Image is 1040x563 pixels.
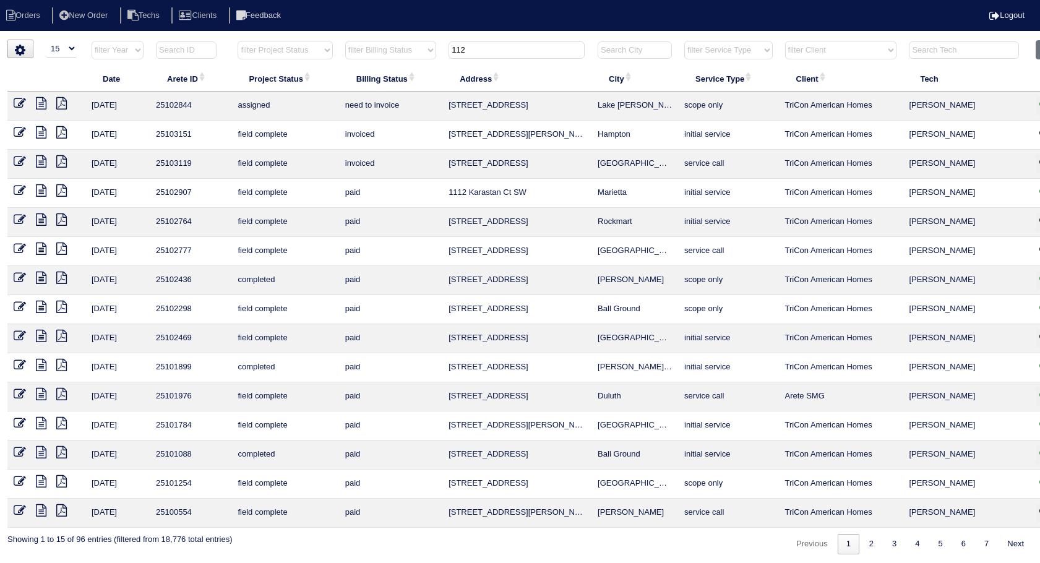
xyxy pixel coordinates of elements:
td: 1112 Karastan Ct SW [442,179,591,208]
th: Client: activate to sort column ascending [779,66,903,92]
th: Date [85,66,150,92]
a: 3 [883,534,905,554]
td: invoiced [339,121,442,150]
td: paid [339,208,442,237]
td: TriCon American Homes [779,324,903,353]
td: TriCon American Homes [779,295,903,324]
td: [STREET_ADDRESS] [442,470,591,499]
li: Feedback [229,7,291,24]
td: field complete [231,121,338,150]
a: Clients [171,11,226,20]
td: [PERSON_NAME] [903,208,1029,237]
td: TriCon American Homes [779,353,903,382]
td: field complete [231,382,338,411]
td: [DATE] [85,470,150,499]
td: paid [339,441,442,470]
td: [GEOGRAPHIC_DATA] [591,324,678,353]
td: Arete SMG [779,382,903,411]
td: 25102907 [150,179,231,208]
td: [STREET_ADDRESS] [442,353,591,382]
th: Arete ID: activate to sort column ascending [150,66,231,92]
td: paid [339,353,442,382]
td: field complete [231,499,338,528]
td: 25103151 [150,121,231,150]
td: initial service [678,208,778,237]
td: 25101976 [150,382,231,411]
td: initial service [678,353,778,382]
td: service call [678,150,778,179]
td: [STREET_ADDRESS] [442,237,591,266]
td: Ball Ground [591,441,678,470]
td: [DATE] [85,411,150,441]
li: New Order [52,7,118,24]
td: [DATE] [85,295,150,324]
td: [DATE] [85,92,150,121]
td: [PERSON_NAME] [903,295,1029,324]
th: Address: activate to sort column ascending [442,66,591,92]
td: paid [339,266,442,295]
td: service call [678,237,778,266]
td: 25102777 [150,237,231,266]
td: 25101254 [150,470,231,499]
td: [STREET_ADDRESS][PERSON_NAME] [442,121,591,150]
td: field complete [231,411,338,441]
td: Duluth [591,382,678,411]
td: [GEOGRAPHIC_DATA] [591,470,678,499]
td: [PERSON_NAME] [903,353,1029,382]
td: [PERSON_NAME] [903,179,1029,208]
td: [PERSON_NAME] [903,499,1029,528]
td: 25101784 [150,411,231,441]
td: [STREET_ADDRESS] [442,208,591,237]
td: TriCon American Homes [779,121,903,150]
td: [GEOGRAPHIC_DATA] [591,237,678,266]
td: [GEOGRAPHIC_DATA] [591,411,678,441]
td: paid [339,411,442,441]
td: [DATE] [85,353,150,382]
td: need to invoice [339,92,442,121]
td: TriCon American Homes [779,470,903,499]
td: [PERSON_NAME] [903,121,1029,150]
td: initial service [678,441,778,470]
div: Showing 1 to 15 of 96 entries (filtered from 18,776 total entries) [7,528,232,545]
td: [DATE] [85,179,150,208]
td: TriCon American Homes [779,179,903,208]
td: [GEOGRAPHIC_DATA] [591,150,678,179]
td: paid [339,237,442,266]
td: initial service [678,324,778,353]
td: 25102298 [150,295,231,324]
td: [PERSON_NAME][GEOGRAPHIC_DATA] [591,353,678,382]
th: Project Status: activate to sort column ascending [231,66,338,92]
td: scope only [678,470,778,499]
td: field complete [231,237,338,266]
td: [PERSON_NAME] [903,266,1029,295]
td: [PERSON_NAME] [591,499,678,528]
td: 25102764 [150,208,231,237]
td: field complete [231,470,338,499]
td: initial service [678,179,778,208]
td: completed [231,353,338,382]
input: Search ID [156,41,217,59]
td: 25102844 [150,92,231,121]
td: [PERSON_NAME] [903,237,1029,266]
td: TriCon American Homes [779,150,903,179]
td: [PERSON_NAME] [903,441,1029,470]
td: TriCon American Homes [779,237,903,266]
td: Rockmart [591,208,678,237]
td: field complete [231,295,338,324]
td: [DATE] [85,208,150,237]
td: paid [339,295,442,324]
td: [PERSON_NAME] [903,150,1029,179]
td: 25100554 [150,499,231,528]
td: assigned [231,92,338,121]
a: New Order [52,11,118,20]
a: Logout [989,11,1025,20]
td: field complete [231,208,338,237]
td: scope only [678,266,778,295]
a: Previous [788,534,836,554]
td: Ball Ground [591,295,678,324]
td: field complete [231,179,338,208]
td: [STREET_ADDRESS] [442,324,591,353]
td: completed [231,266,338,295]
td: completed [231,441,338,470]
td: [DATE] [85,382,150,411]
